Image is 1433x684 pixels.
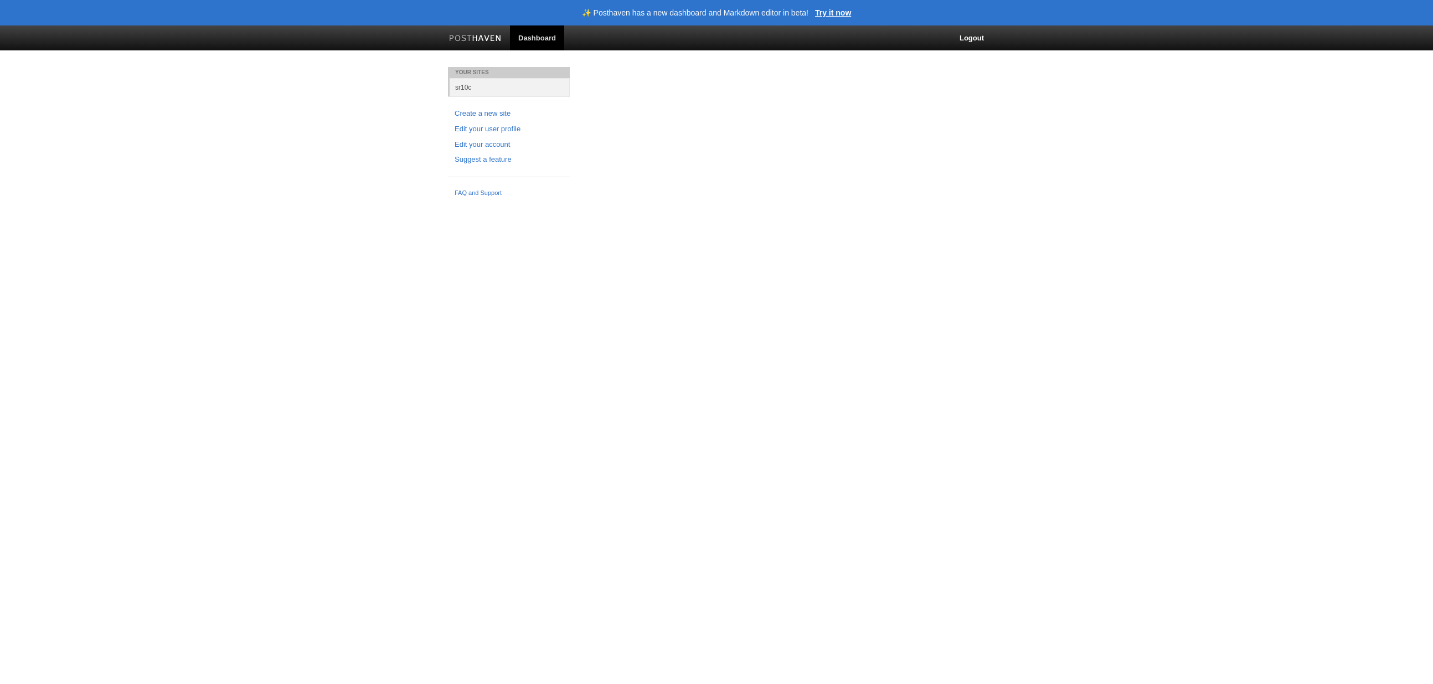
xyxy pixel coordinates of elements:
[455,139,563,151] a: Edit your account
[455,124,563,135] a: Edit your user profile
[582,9,808,17] header: ✨ Posthaven has a new dashboard and Markdown editor in beta!
[455,108,563,120] a: Create a new site
[455,154,563,166] a: Suggest a feature
[449,35,502,43] img: Posthaven-bar
[450,78,570,96] a: sr10c
[815,9,851,17] a: Try it now
[510,25,564,50] a: Dashboard
[448,67,570,78] li: Your Sites
[951,25,992,50] a: Logout
[455,188,563,198] a: FAQ and Support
